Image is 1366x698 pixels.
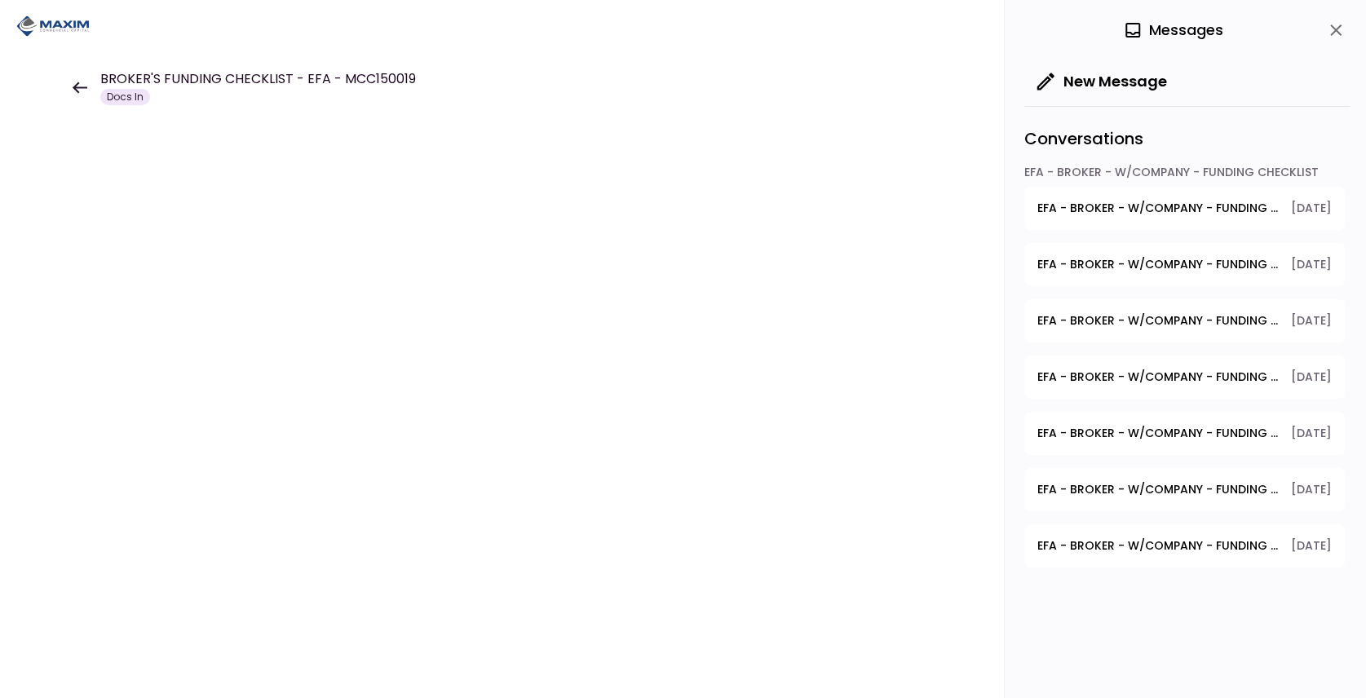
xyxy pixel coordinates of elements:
button: open-conversation [1024,187,1345,230]
span: EFA - BROKER - W/COMPANY - FUNDING CHECKLIST - Sales Tax Paid [1037,537,1280,554]
button: open-conversation [1024,356,1345,399]
span: [DATE] [1291,312,1332,329]
h1: BROKER'S FUNDING CHECKLIST - EFA - MCC150019 [100,69,416,89]
button: open-conversation [1024,468,1345,511]
button: open-conversation [1024,412,1345,455]
span: EFA - BROKER - W/COMPANY - FUNDING CHECKLIST - GPS Units Ordered [1037,369,1280,386]
span: EFA - BROKER - W/COMPANY - FUNDING CHECKLIST - Proof of Company Ownership [1037,425,1280,442]
span: EFA - BROKER - W/COMPANY - FUNDING CHECKLIST - Proof of Company FEIN [1037,200,1280,217]
button: New Message [1024,60,1180,103]
button: open-conversation [1024,243,1345,286]
button: open-conversation [1024,299,1345,342]
button: open-conversation [1024,524,1345,568]
span: EFA - BROKER - W/COMPANY - FUNDING CHECKLIST - 3 Months BUSINESS Bank Statements [1037,256,1280,273]
div: EFA - BROKER - W/COMPANY - FUNDING CHECKLIST [1024,164,1345,187]
img: Partner icon [16,14,90,38]
span: EFA - BROKER - W/COMPANY - FUNDING CHECKLIST - Dealer's Final Invoice [1037,481,1280,498]
button: close [1322,16,1350,44]
span: [DATE] [1291,425,1332,442]
div: Conversations [1024,106,1350,164]
div: Docs In [100,89,150,105]
span: [DATE] [1291,481,1332,498]
span: [DATE] [1291,369,1332,386]
span: [DATE] [1291,200,1332,217]
div: Messages [1123,18,1223,42]
span: [DATE] [1291,256,1332,273]
span: EFA - BROKER - W/COMPANY - FUNDING CHECKLIST [1037,312,1280,329]
span: [DATE] [1291,537,1332,554]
